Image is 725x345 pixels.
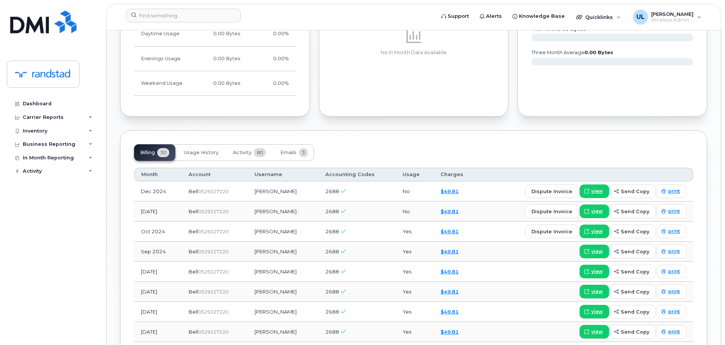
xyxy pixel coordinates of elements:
span: 2688 [325,208,339,214]
tr: Friday from 6:00pm to Monday 8:00am [134,71,296,96]
td: Weekend Usage [134,71,194,96]
span: Bell [189,208,198,214]
button: send copy [609,245,656,258]
p: No In Month Data Available [333,49,495,56]
span: 2688 [325,248,339,254]
span: 0529227220 [198,269,228,275]
a: view [580,325,609,339]
button: send copy [609,225,656,238]
span: Bell [189,269,198,275]
td: [PERSON_NAME] [248,302,319,322]
td: Yes [396,282,433,302]
a: print [656,205,686,218]
button: send copy [609,325,656,339]
td: Yes [396,322,433,342]
span: view [591,328,603,335]
td: [PERSON_NAME] [248,322,319,342]
span: Quicklinks [585,14,613,20]
span: 0529227220 [198,249,228,254]
button: dispute invoice [525,184,579,198]
th: Accounting Codes [319,168,396,181]
span: 0529227220 [198,209,228,214]
button: send copy [609,305,656,318]
td: [DATE] [134,201,182,222]
td: Evenings Usage [134,47,194,71]
span: view [591,228,603,235]
th: Username [248,168,319,181]
span: Bell [189,309,198,315]
button: send copy [609,184,656,198]
a: $49.81 [441,289,459,295]
span: print [668,308,680,315]
span: print [668,208,680,215]
span: view [591,308,603,315]
span: print [668,248,680,255]
a: view [580,184,609,198]
span: 0529227220 [198,189,228,194]
span: view [591,208,603,215]
td: 0.00 Bytes [194,22,247,46]
span: Usage History [184,150,219,156]
a: Alerts [474,9,507,24]
span: view [591,268,603,275]
span: print [668,288,680,295]
a: $49.81 [441,248,459,254]
td: No [396,181,433,201]
td: [PERSON_NAME] . [248,181,319,201]
a: view [580,225,609,238]
span: view [591,248,603,255]
a: print [656,265,686,278]
span: print [668,328,680,335]
span: send copy [621,248,649,255]
th: Usage [396,168,433,181]
a: $49.81 [441,188,459,194]
a: view [580,205,609,218]
a: print [656,325,686,339]
span: 2688 [325,188,339,194]
td: Yes [396,262,433,282]
td: Daytime Usage [134,22,194,46]
a: print [656,184,686,198]
td: 0.00% [247,47,296,71]
span: view [591,188,603,195]
td: [DATE] [134,282,182,302]
td: Dec 2024 [134,181,182,201]
span: 2688 [325,228,339,234]
span: Support [448,12,469,20]
span: Bell [189,188,198,194]
td: Yes [396,242,433,262]
span: Bell [189,248,198,254]
span: 2688 [325,269,339,275]
div: Quicklinks [571,9,626,25]
span: Bell [189,329,198,335]
input: Find something... [126,9,241,22]
span: Wireless Admin [651,17,694,23]
span: dispute invoice [531,208,572,215]
button: send copy [609,205,656,218]
td: Oct 2024 [134,222,182,242]
td: Yes [396,302,433,322]
a: view [580,265,609,278]
a: print [656,225,686,238]
th: Account [182,168,247,181]
th: Month [134,168,182,181]
span: 0529227220 [198,289,228,295]
span: dispute invoice [531,228,572,235]
td: [PERSON_NAME] [248,242,319,262]
span: send copy [621,188,649,195]
a: Support [436,9,474,24]
span: UL [636,12,645,22]
a: $49.81 [441,228,459,234]
td: [PERSON_NAME] [248,282,319,302]
span: 80 [254,148,266,157]
span: 0529227220 [198,309,228,315]
td: [PERSON_NAME] . [248,201,319,222]
td: [PERSON_NAME] [248,222,319,242]
button: dispute invoice [525,205,579,218]
span: view [591,288,603,295]
span: 2688 [325,329,339,335]
a: view [580,285,609,298]
td: 0.00 Bytes [194,47,247,71]
button: send copy [609,265,656,278]
td: [DATE] [134,262,182,282]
